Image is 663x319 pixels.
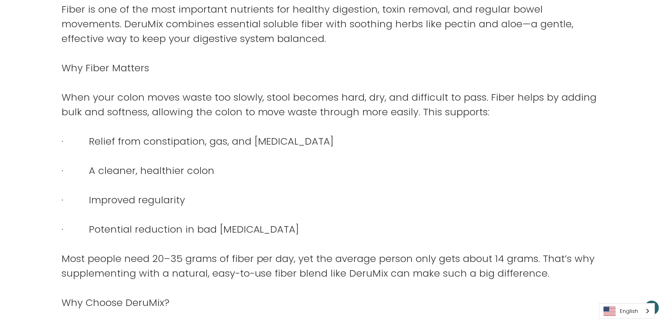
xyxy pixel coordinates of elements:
p: · Potential reduction in bad [MEDICAL_DATA] [62,222,602,237]
p: · Relief from constipation, gas, and [MEDICAL_DATA] [62,134,602,149]
p: · Improved regularity [62,193,602,207]
p: Why Choose DeruMix? [62,295,602,310]
p: When your colon moves waste too slowly, stool becomes hard, dry, and difficult to pass. Fiber hel... [62,90,602,119]
div: Language [599,303,655,319]
p: Most people need 20–35 grams of fiber per day, yet the average person only gets about 14 grams. T... [62,251,602,281]
aside: Language selected: English [599,303,655,319]
p: Fiber is one of the most important nutrients for healthy digestion, toxin removal, and regular bo... [62,2,602,46]
a: English [599,304,654,319]
p: · A cleaner, healthier colon [62,163,602,178]
p: Why Fiber Matters [62,61,602,75]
